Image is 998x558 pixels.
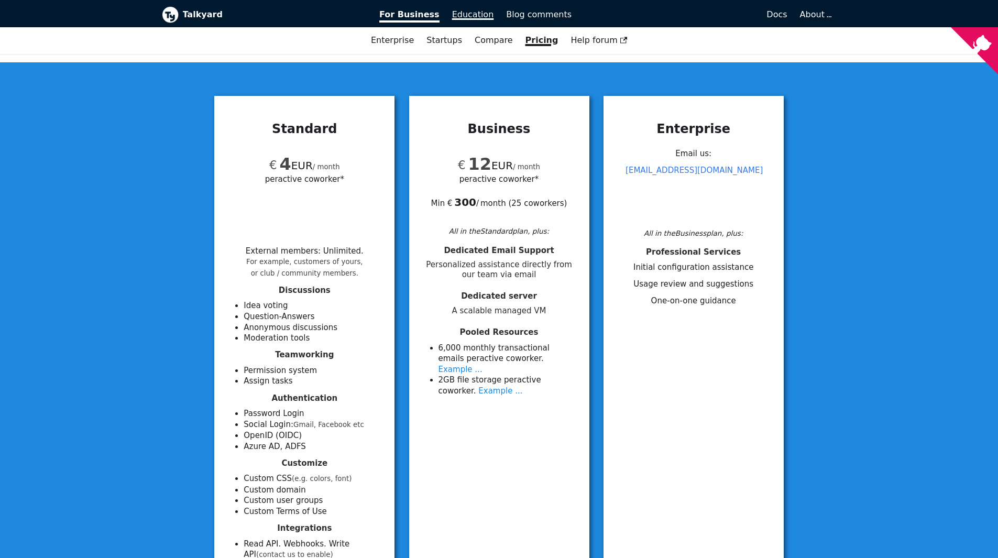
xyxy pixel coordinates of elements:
span: Dedicated server [461,291,537,301]
small: / month [313,163,340,171]
span: € [458,158,466,172]
h3: Standard [227,121,382,137]
span: Blog comments [506,9,572,19]
li: Usage review and suggestions [616,279,771,290]
span: per active coworker* [265,173,344,185]
li: Permission system [244,365,382,376]
li: Custom user groups [244,495,382,506]
small: For example, customers of yours, or club / community members. [246,258,363,277]
span: Personalized assistance directly from our team via email [422,260,577,280]
span: A scalable managed VM [422,306,577,316]
li: Custom CSS [244,473,382,485]
a: Example ... [478,386,522,396]
a: For Business [373,6,446,24]
h4: Discussions [227,286,382,296]
div: Min € / month ( 25 coworkers ) [422,185,577,209]
li: Password Login [244,408,382,419]
li: Moderation tools [244,333,382,344]
h3: Enterprise [616,121,771,137]
b: 300 [454,196,476,209]
h4: Teamworking [227,350,382,360]
span: 12 [468,154,491,174]
li: Question-Answers [244,311,382,322]
li: Azure AD, ADFS [244,441,382,452]
a: Enterprise [365,31,420,49]
li: Social Login: [244,419,382,431]
span: Education [452,9,494,19]
small: Gmail, Facebook etc [293,421,364,429]
small: (e.g. colors, font) [292,475,352,483]
li: Custom domain [244,485,382,496]
span: For Business [379,9,440,23]
img: Talkyard logo [162,6,179,23]
span: Dedicated Email Support [444,246,554,255]
li: Custom Terms of Use [244,506,382,517]
li: One-on-one guidance [616,296,771,307]
li: Anonymous discussions [244,322,382,333]
span: 4 [279,154,291,174]
div: All in the Standard plan, plus: [422,225,577,237]
li: 2 GB file storage per active coworker . [438,375,577,396]
a: Blog comments [500,6,578,24]
a: Compare [475,35,513,45]
h3: Business [422,121,577,137]
a: Startups [420,31,468,49]
a: Pricing [519,31,565,49]
li: OpenID (OIDC) [244,430,382,441]
a: About [800,9,830,19]
a: Docs [578,6,794,24]
a: Example ... [438,365,482,374]
span: per active coworker* [459,173,539,185]
h4: Professional Services [616,247,771,257]
li: External members : Unlimited . [246,246,364,278]
small: / month [513,163,540,171]
span: € [269,158,277,172]
a: [EMAIL_ADDRESS][DOMAIN_NAME] [626,166,763,175]
li: 6 ,000 monthly transactional emails per active coworker . [438,343,577,375]
h4: Pooled Resources [422,327,577,337]
span: EUR [269,159,313,172]
a: Help forum [564,31,633,49]
span: Help forum [571,35,627,45]
h4: Integrations [227,523,382,533]
a: Talkyard logoTalkyard [162,6,365,23]
a: Education [446,6,500,24]
h4: Customize [227,458,382,468]
div: Email us: [616,145,771,225]
span: Docs [766,9,787,19]
li: Assign tasks [244,376,382,387]
span: EUR [458,159,513,172]
li: Initial configuration assistance [616,262,771,273]
div: All in the Business plan, plus: [616,227,771,239]
h4: Authentication [227,393,382,403]
b: Talkyard [183,8,365,21]
li: Idea voting [244,300,382,311]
